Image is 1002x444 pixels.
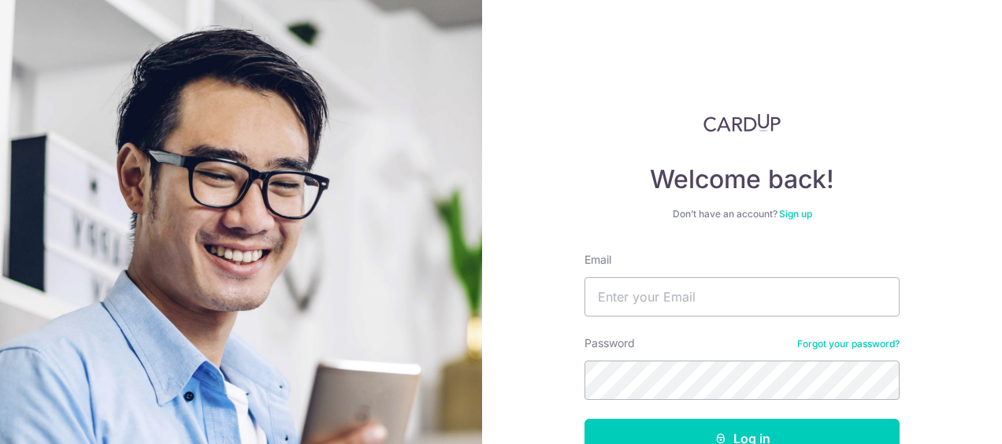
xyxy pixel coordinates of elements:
[584,277,900,316] input: Enter your Email
[779,208,812,220] a: Sign up
[584,208,900,220] div: Don’t have an account?
[703,113,781,132] img: CardUp Logo
[584,335,635,351] label: Password
[797,338,900,350] a: Forgot your password?
[584,164,900,195] h4: Welcome back!
[584,252,611,268] label: Email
